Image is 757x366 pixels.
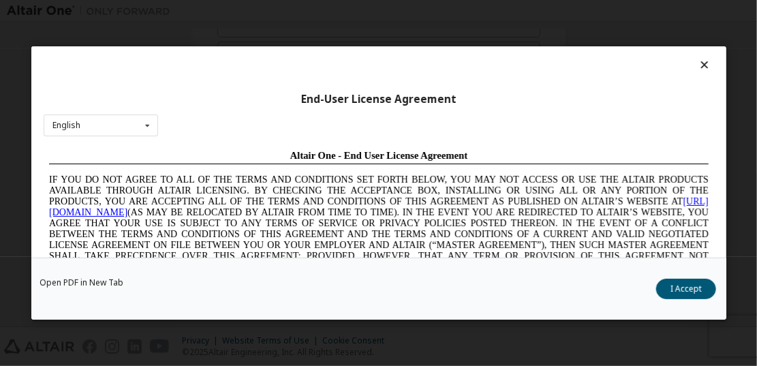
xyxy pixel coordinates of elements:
button: I Accept [656,279,716,299]
span: IF YOU DO NOT AGREE TO ALL OF THE TERMS AND CONDITIONS SET FORTH BELOW, YOU MAY NOT ACCESS OR USE... [5,30,665,127]
a: [URL][DOMAIN_NAME] [5,52,665,73]
span: Altair One - End User License Agreement [247,5,424,16]
span: Lore Ipsumd Sit Ame Cons Adipisc Elitseddo (“Eiusmodte”) in utlabor Etdolo Magnaaliqua Eni. (“Adm... [5,139,665,247]
div: English [52,121,80,129]
div: End-User License Agreement [44,93,714,106]
a: Open PDF in New Tab [40,279,123,287]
